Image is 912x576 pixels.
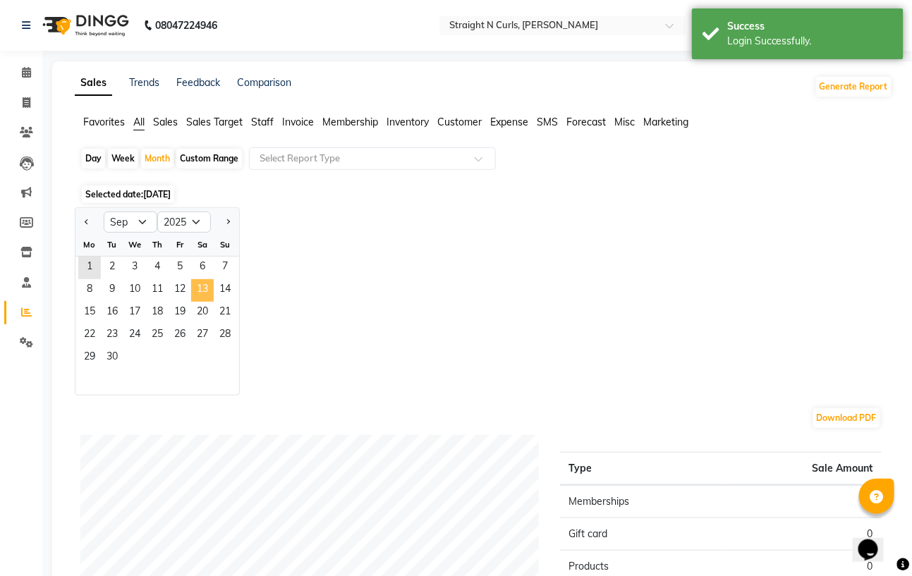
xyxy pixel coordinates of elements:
[222,211,233,233] button: Next month
[214,279,236,302] div: Sunday, September 14, 2025
[721,485,882,518] td: 0
[237,76,291,89] a: Comparison
[78,324,101,347] span: 22
[75,71,112,96] a: Sales
[108,149,138,168] div: Week
[146,302,169,324] span: 18
[123,324,146,347] div: Wednesday, September 24, 2025
[123,257,146,279] div: Wednesday, September 3, 2025
[169,257,191,279] div: Friday, September 5, 2025
[129,76,159,89] a: Trends
[101,257,123,279] div: Tuesday, September 2, 2025
[123,302,146,324] div: Wednesday, September 17, 2025
[78,347,101,369] div: Monday, September 29, 2025
[214,324,236,347] span: 28
[387,116,429,128] span: Inventory
[78,347,101,369] span: 29
[101,324,123,347] span: 23
[146,257,169,279] span: 4
[78,233,101,256] div: Mo
[813,408,880,428] button: Download PDF
[721,518,882,551] td: 0
[191,324,214,347] span: 27
[643,116,688,128] span: Marketing
[853,520,898,562] iframe: chat widget
[282,116,314,128] span: Invoice
[101,279,123,302] span: 9
[191,324,214,347] div: Saturday, September 27, 2025
[560,518,721,551] td: Gift card
[614,116,635,128] span: Misc
[560,453,721,486] th: Type
[727,34,893,49] div: Login Successfully.
[214,257,236,279] div: Sunday, September 7, 2025
[191,257,214,279] span: 6
[123,279,146,302] span: 10
[104,212,157,233] select: Select month
[78,257,101,279] div: Monday, September 1, 2025
[176,149,242,168] div: Custom Range
[322,116,378,128] span: Membership
[101,347,123,369] div: Tuesday, September 30, 2025
[101,279,123,302] div: Tuesday, September 9, 2025
[146,324,169,347] div: Thursday, September 25, 2025
[169,257,191,279] span: 5
[146,257,169,279] div: Thursday, September 4, 2025
[78,279,101,302] span: 8
[78,279,101,302] div: Monday, September 8, 2025
[146,279,169,302] span: 11
[101,347,123,369] span: 30
[123,233,146,256] div: We
[133,116,145,128] span: All
[169,233,191,256] div: Fr
[82,185,174,203] span: Selected date:
[176,76,220,89] a: Feedback
[191,233,214,256] div: Sa
[721,453,882,486] th: Sale Amount
[141,149,174,168] div: Month
[537,116,558,128] span: SMS
[101,302,123,324] span: 16
[169,279,191,302] div: Friday, September 12, 2025
[490,116,528,128] span: Expense
[123,324,146,347] span: 24
[146,233,169,256] div: Th
[816,77,892,97] button: Generate Report
[437,116,482,128] span: Customer
[169,324,191,347] span: 26
[169,302,191,324] div: Friday, September 19, 2025
[143,189,171,200] span: [DATE]
[146,324,169,347] span: 25
[169,302,191,324] span: 19
[155,6,217,45] b: 08047224946
[251,116,274,128] span: Staff
[169,279,191,302] span: 12
[123,302,146,324] span: 17
[214,279,236,302] span: 14
[214,302,236,324] div: Sunday, September 21, 2025
[123,279,146,302] div: Wednesday, September 10, 2025
[186,116,243,128] span: Sales Target
[101,302,123,324] div: Tuesday, September 16, 2025
[153,116,178,128] span: Sales
[146,279,169,302] div: Thursday, September 11, 2025
[101,257,123,279] span: 2
[123,257,146,279] span: 3
[78,257,101,279] span: 1
[36,6,133,45] img: logo
[78,324,101,347] div: Monday, September 22, 2025
[560,485,721,518] td: Memberships
[82,149,105,168] div: Day
[191,302,214,324] span: 20
[191,279,214,302] span: 13
[214,257,236,279] span: 7
[566,116,606,128] span: Forecast
[78,302,101,324] div: Monday, September 15, 2025
[101,233,123,256] div: Tu
[157,212,211,233] select: Select year
[214,233,236,256] div: Su
[191,279,214,302] div: Saturday, September 13, 2025
[214,324,236,347] div: Sunday, September 28, 2025
[146,302,169,324] div: Thursday, September 18, 2025
[727,19,893,34] div: Success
